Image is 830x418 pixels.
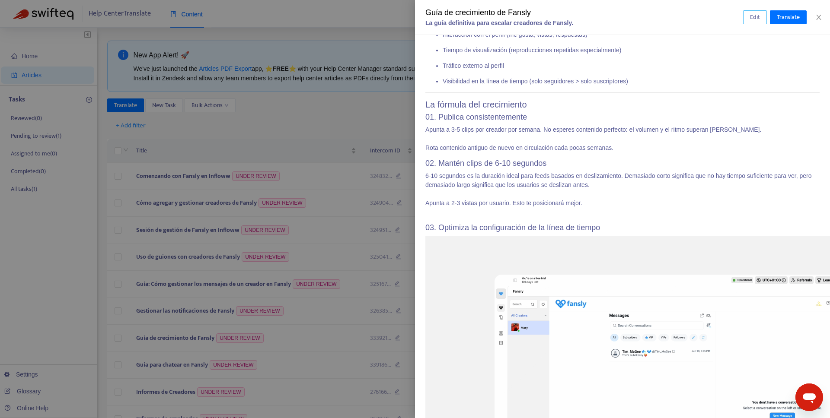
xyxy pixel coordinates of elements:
button: Edit [743,10,767,24]
h3: 03. Optimiza la configuración de la línea de tiempo [425,223,820,233]
div: Guía de crecimiento de Fansly [425,7,743,19]
h3: 02. Mantén clips de 6-10 segundos [425,159,820,168]
span: Translate [777,13,800,22]
p: Tiempo de visualización (reproducciones repetidas especialmente) [443,46,820,55]
div: La guía definitiva para escalar creadores de Fansly. [425,19,743,28]
h3: 01. Publica consistentemente [425,113,820,122]
p: 6-10 segundos es la duración ideal para feeds basados en deslizamiento. Demasiado corto significa... [425,171,820,217]
button: Close [813,13,825,22]
p: Visibilidad en la línea de tiempo (solo seguidores > solo suscriptores) [443,77,820,86]
iframe: Button to launch messaging window [795,383,823,411]
p: Apunta a 3-5 clips por creador por semana. No esperes contenido perfecto: el volumen y el ritmo s... [425,125,820,152]
button: Translate [770,10,807,24]
p: Tráfico externo al perfil [443,61,820,70]
span: Edit [750,13,760,22]
h2: La fórmula del crecimiento [425,99,820,110]
span: close [815,14,822,21]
